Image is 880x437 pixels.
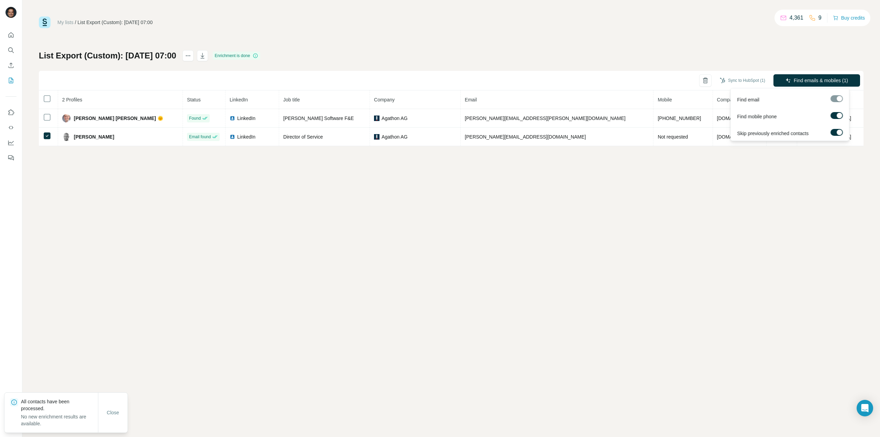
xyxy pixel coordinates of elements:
[717,116,756,121] span: [DOMAIN_NAME]
[5,44,16,56] button: Search
[39,17,51,28] img: Surfe Logo
[21,398,98,412] p: All contacts have been processed.
[283,116,354,121] span: [PERSON_NAME] Software F&E
[715,75,770,86] button: Sync to HubSpot (1)
[5,152,16,164] button: Feedback
[230,97,248,102] span: LinkedIn
[230,116,235,121] img: LinkedIn logo
[465,134,586,140] span: [PERSON_NAME][EMAIL_ADDRESS][DOMAIN_NAME]
[658,116,701,121] span: [PHONE_NUMBER]
[74,133,114,140] span: [PERSON_NAME]
[5,29,16,41] button: Quick start
[717,97,755,102] span: Company website
[237,115,255,122] span: LinkedIn
[187,97,201,102] span: Status
[5,7,16,18] img: Avatar
[382,133,408,140] span: Agathon AG
[465,116,626,121] span: [PERSON_NAME][EMAIL_ADDRESS][PERSON_NAME][DOMAIN_NAME]
[189,115,201,121] span: Found
[237,133,255,140] span: LinkedIn
[790,14,803,22] p: 4,361
[465,97,477,102] span: Email
[5,136,16,149] button: Dashboard
[382,115,408,122] span: Agathon AG
[75,19,76,26] li: /
[213,52,261,60] div: Enrichment is done
[5,106,16,119] button: Use Surfe on LinkedIn
[833,13,865,23] button: Buy credits
[737,96,759,103] span: Find email
[374,116,379,121] img: company-logo
[818,14,822,22] p: 9
[374,134,379,140] img: company-logo
[183,50,194,61] button: actions
[62,97,82,102] span: 2 Profiles
[658,134,688,140] span: Not requested
[57,20,74,25] a: My lists
[737,113,777,120] span: Find mobile phone
[794,77,848,84] span: Find emails & mobiles (1)
[5,59,16,72] button: Enrich CSV
[21,413,98,427] p: No new enrichment results are available.
[39,50,176,61] h1: List Export (Custom): [DATE] 07:00
[74,115,163,122] span: [PERSON_NAME] [PERSON_NAME] 🌞
[283,97,300,102] span: Job title
[230,134,235,140] img: LinkedIn logo
[5,74,16,87] button: My lists
[737,130,808,137] span: Skip previously enriched contacts
[374,97,395,102] span: Company
[773,74,860,87] button: Find emails & mobiles (1)
[857,400,873,416] div: Open Intercom Messenger
[717,134,756,140] span: [DOMAIN_NAME]
[5,121,16,134] button: Use Surfe API
[658,97,672,102] span: Mobile
[78,19,153,26] div: List Export (Custom): [DATE] 07:00
[107,409,119,416] span: Close
[189,134,211,140] span: Email found
[283,134,323,140] span: Director of Service
[102,406,124,419] button: Close
[62,133,70,141] img: Avatar
[62,114,70,122] img: Avatar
